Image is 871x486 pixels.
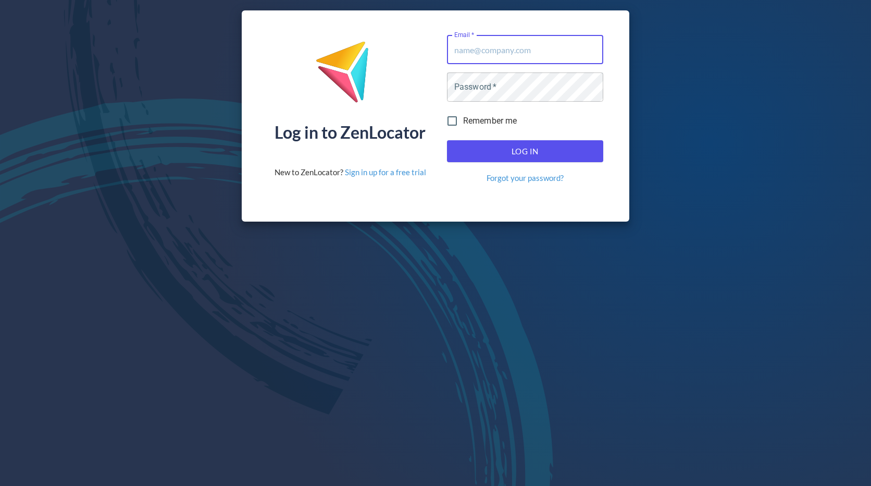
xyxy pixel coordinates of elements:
[447,140,603,162] button: Log In
[458,144,592,158] span: Log In
[315,41,385,111] img: ZenLocator
[345,167,426,177] a: Sign in up for a free trial
[447,35,603,64] input: name@company.com
[275,167,426,178] div: New to ZenLocator?
[463,115,517,127] span: Remember me
[487,173,564,184] a: Forgot your password?
[275,124,426,141] div: Log in to ZenLocator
